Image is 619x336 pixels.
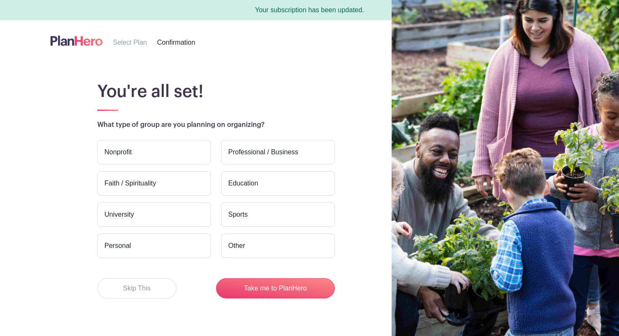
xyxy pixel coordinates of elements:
p: What type of group are you planning on organizing? [97,120,572,130]
label: Sports [221,202,335,227]
label: University [97,202,211,227]
label: Personal [97,234,211,258]
h1: You're all set! [97,81,572,102]
span: Select Plan [113,39,147,46]
button: Skip This [97,278,176,298]
button: Take me to PlanHero [216,278,335,298]
label: Other [221,234,335,258]
label: Education [221,171,335,196]
label: Faith / Spirituality [97,171,211,196]
label: Nonprofit [97,140,211,164]
img: logo-507f7623f17ff9eddc593b1ce0a138ce2505c220e1c5a4e2b4648c50719b7d32.svg [51,34,103,48]
label: Professional / Business [221,140,335,164]
span: Confirmation [157,39,195,46]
